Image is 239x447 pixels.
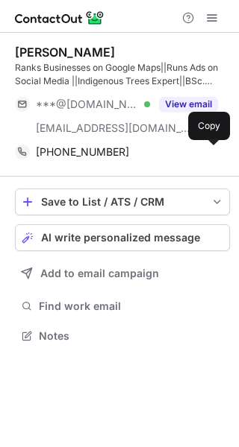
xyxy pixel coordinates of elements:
[15,260,230,287] button: Add to email campaign
[15,9,105,27] img: ContactOut v5.3.10
[15,188,230,215] button: save-profile-one-click
[40,267,159,279] span: Add to email campaign
[15,296,230,317] button: Find work email
[39,329,224,343] span: Notes
[36,145,129,159] span: [PHONE_NUMBER]
[36,98,139,111] span: ***@[DOMAIN_NAME]
[15,45,115,60] div: [PERSON_NAME]
[159,97,218,112] button: Reveal Button
[41,196,204,208] div: Save to List / ATS / CRM
[39,299,224,313] span: Find work email
[15,61,230,88] div: Ranks Businesses on Google Maps||Runs Ads on Social Media ||Indigenous Trees Expert||BSc. Environ...
[15,326,230,346] button: Notes
[36,121,191,135] span: [EMAIL_ADDRESS][DOMAIN_NAME]
[41,232,200,244] span: AI write personalized message
[15,224,230,251] button: AI write personalized message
